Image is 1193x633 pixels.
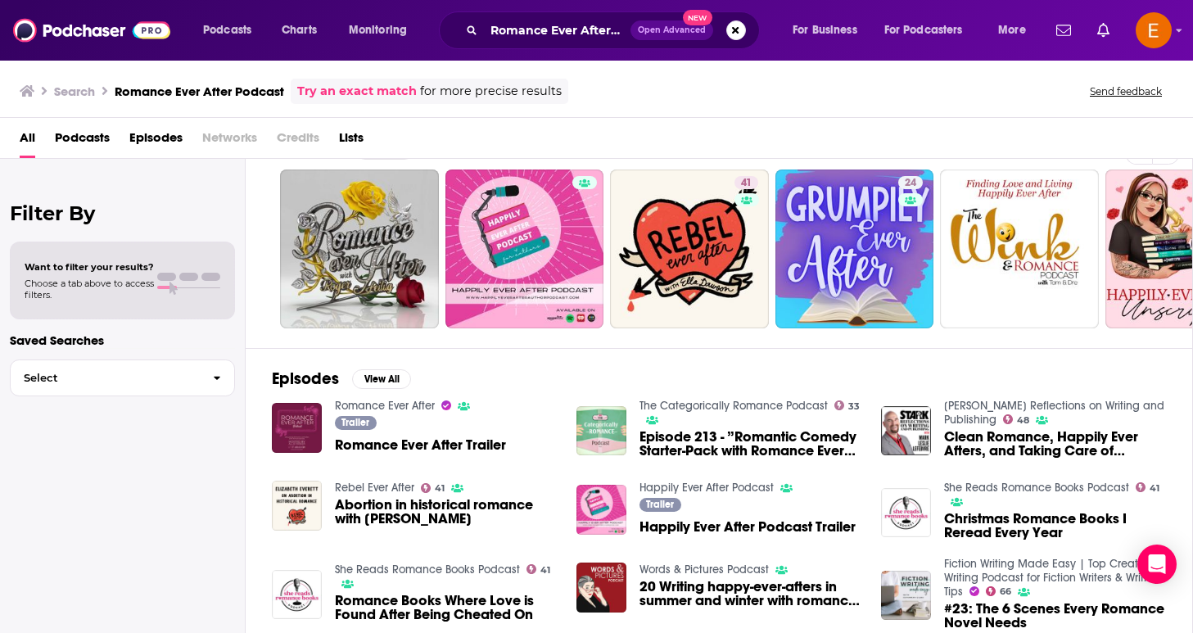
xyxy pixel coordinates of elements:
a: EpisodesView All [272,368,411,389]
a: 48 [1003,414,1030,424]
img: Episode 213 - ”Romantic Comedy Starter-Pack with Romance Ever After host Allie Parker” [576,406,626,456]
a: Christmas Romance Books I Reread Every Year [944,512,1166,540]
a: 33 [834,400,861,410]
img: Happily Ever After Podcast Trailer [576,485,626,535]
a: Rebel Ever After [335,481,414,495]
img: Clean Romance, Happily Ever Afters, and Taking Care of Readers with Brittany Fichter [881,406,931,456]
a: 41 [734,176,758,189]
img: 20 Writing happy-ever-afters in summer and winter with romance author Mandy Baggot [576,563,626,613]
button: Open AdvancedNew [630,20,713,40]
span: Choose a tab above to access filters. [25,278,154,301]
a: Charts [271,17,327,43]
span: Want to filter your results? [25,261,154,273]
a: 24 [898,176,923,189]
a: 66 [986,586,1012,596]
button: Show profile menu [1136,12,1172,48]
span: 66 [1000,588,1011,595]
button: View All [352,369,411,389]
span: Trailer [341,418,369,427]
a: Happily Ever After Podcast [639,481,774,495]
span: Credits [277,124,319,158]
img: Abortion in historical romance with Elizabeth Everett [272,481,322,531]
a: She Reads Romance Books Podcast [335,563,520,576]
p: Saved Searches [10,332,235,348]
a: Abortion in historical romance with Elizabeth Everett [335,498,557,526]
span: 20 Writing happy-ever-afters in summer and winter with romance author [PERSON_NAME] [639,580,861,608]
span: Clean Romance, Happily Ever Afters, and Taking Care of Readers with [PERSON_NAME] [944,430,1166,458]
button: open menu [337,17,428,43]
span: 41 [435,485,445,492]
h3: Romance Ever After Podcast [115,84,284,99]
a: Fiction Writing Made Easy | Top Creative Writing Podcast for Fiction Writers & Writing Tips [944,557,1160,599]
a: 24 [775,170,934,328]
button: open menu [987,17,1046,43]
a: All [20,124,35,158]
span: Podcasts [203,19,251,42]
div: Search podcasts, credits, & more... [454,11,775,49]
span: 41 [1150,485,1159,492]
button: open menu [874,17,987,43]
img: Christmas Romance Books I Reread Every Year [881,488,931,538]
a: 20 Writing happy-ever-afters in summer and winter with romance author Mandy Baggot [639,580,861,608]
span: 41 [741,175,752,192]
a: The Categorically Romance Podcast [639,399,828,413]
span: For Podcasters [884,19,963,42]
a: Words & Pictures Podcast [639,563,769,576]
span: Logged in as emilymorris [1136,12,1172,48]
span: For Business [793,19,857,42]
a: 41 [526,564,551,574]
span: 24 [905,175,916,192]
a: Romance Books Where Love is Found After Being Cheated On [335,594,557,622]
span: More [998,19,1026,42]
button: open menu [781,17,878,43]
a: Clean Romance, Happily Ever Afters, and Taking Care of Readers with Brittany Fichter [944,430,1166,458]
a: #23: The 6 Scenes Every Romance Novel Needs [944,602,1166,630]
span: Trailer [646,500,674,509]
span: Open Advanced [638,26,706,34]
img: Romance Books Where Love is Found After Being Cheated On [272,570,322,620]
a: Episodes [129,124,183,158]
a: She Reads Romance Books Podcast [944,481,1129,495]
span: 41 [540,567,550,574]
a: 41 [610,170,769,328]
span: Networks [202,124,257,158]
span: Monitoring [349,19,407,42]
span: 33 [848,403,860,410]
a: 41 [421,483,445,493]
a: Episode 213 - ”Romantic Comedy Starter-Pack with Romance Ever After host Allie Parker” [639,430,861,458]
a: Lists [339,124,364,158]
img: #23: The 6 Scenes Every Romance Novel Needs [881,571,931,621]
a: Podcasts [55,124,110,158]
a: Show notifications dropdown [1091,16,1116,44]
img: Podchaser - Follow, Share and Rate Podcasts [13,15,170,46]
span: for more precise results [420,82,562,101]
span: Happily Ever After Podcast Trailer [639,520,856,534]
span: 48 [1017,417,1029,424]
h2: Filter By [10,201,235,225]
button: Select [10,359,235,396]
h3: Search [54,84,95,99]
div: Open Intercom Messenger [1137,545,1177,584]
a: 41 [1136,482,1160,492]
a: Show notifications dropdown [1050,16,1078,44]
a: Try an exact match [297,82,417,101]
span: New [683,10,712,25]
span: Episode 213 - ”Romantic Comedy Starter-Pack with Romance Ever After host [PERSON_NAME]” [639,430,861,458]
img: Romance Ever After Trailer [272,403,322,453]
a: Stark Reflections on Writing and Publishing [944,399,1164,427]
button: Send feedback [1085,84,1167,98]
